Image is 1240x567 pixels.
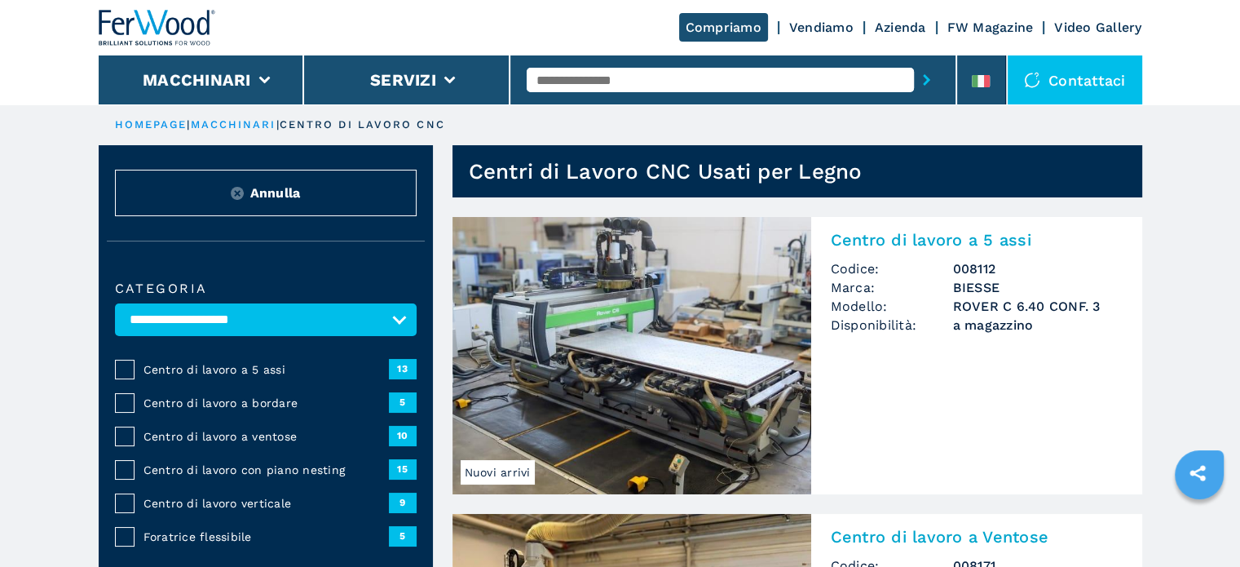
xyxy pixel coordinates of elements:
img: Contattaci [1024,72,1040,88]
span: 9 [389,493,417,512]
a: Vendiamo [789,20,854,35]
span: a magazzino [953,316,1123,334]
a: Video Gallery [1054,20,1141,35]
button: submit-button [914,61,939,99]
span: Centro di lavoro verticale [143,495,389,512]
span: Foratrice flessibile [143,529,389,545]
h2: Centro di lavoro a 5 assi [831,230,1123,250]
h2: Centro di lavoro a Ventose [831,527,1123,547]
span: 10 [389,426,417,445]
a: Compriamo [679,13,768,42]
span: | [187,118,190,131]
h3: ROVER C 6.40 CONF. 3 [953,297,1123,316]
iframe: Chat [1171,494,1228,555]
span: Nuovi arrivi [461,460,535,485]
label: Categoria [115,282,417,295]
span: Centro di lavoro a ventose [143,428,389,445]
span: | [276,118,280,131]
button: ResetAnnulla [115,170,417,216]
span: Centro di lavoro con piano nesting [143,462,389,478]
a: FW Magazine [947,20,1034,35]
button: Macchinari [143,70,251,90]
span: 13 [389,359,417,379]
span: Codice: [831,259,953,278]
span: Marca: [831,278,953,297]
a: macchinari [191,118,276,131]
button: Servizi [370,70,436,90]
img: Reset [231,187,244,200]
a: Centro di lavoro a 5 assi BIESSE ROVER C 6.40 CONF. 3Nuovi arriviCentro di lavoro a 5 assiCodice:... [452,217,1142,494]
span: Centro di lavoro a 5 assi [143,361,389,378]
a: sharethis [1177,453,1218,494]
h3: BIESSE [953,278,1123,297]
div: Contattaci [1008,55,1142,104]
span: Disponibilità: [831,316,953,334]
span: Annulla [250,184,301,202]
a: Azienda [875,20,926,35]
span: 5 [389,392,417,412]
span: Centro di lavoro a bordare [143,395,389,411]
p: centro di lavoro cnc [280,117,445,132]
h1: Centri di Lavoro CNC Usati per Legno [469,158,863,184]
span: 15 [389,459,417,479]
a: HOMEPAGE [115,118,188,131]
span: 5 [389,526,417,546]
h3: 008112 [953,259,1123,278]
img: Centro di lavoro a 5 assi BIESSE ROVER C 6.40 CONF. 3 [452,217,811,494]
span: Modello: [831,297,953,316]
img: Ferwood [99,10,216,46]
